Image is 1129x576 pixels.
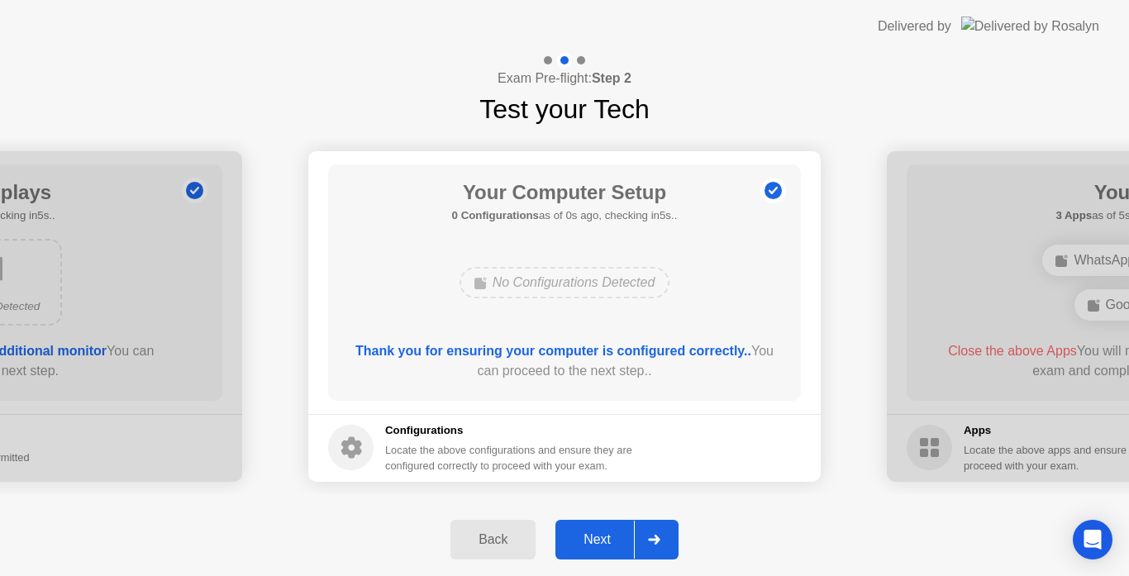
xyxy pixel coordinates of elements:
button: Back [450,520,536,559]
img: Delivered by Rosalyn [961,17,1099,36]
div: Delivered by [878,17,951,36]
div: Back [455,532,531,547]
div: Open Intercom Messenger [1073,520,1112,559]
h1: Your Computer Setup [452,178,678,207]
div: Locate the above configurations and ensure they are configured correctly to proceed with your exam. [385,442,636,474]
h4: Exam Pre-flight: [498,69,631,88]
button: Next [555,520,679,559]
h1: Test your Tech [479,89,650,129]
b: 0 Configurations [452,209,539,221]
b: Thank you for ensuring your computer is configured correctly.. [355,344,751,358]
h5: Configurations [385,422,636,439]
h5: as of 0s ago, checking in5s.. [452,207,678,224]
div: No Configurations Detected [460,267,670,298]
div: You can proceed to the next step.. [352,341,778,381]
div: Next [560,532,634,547]
b: Step 2 [592,71,631,85]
